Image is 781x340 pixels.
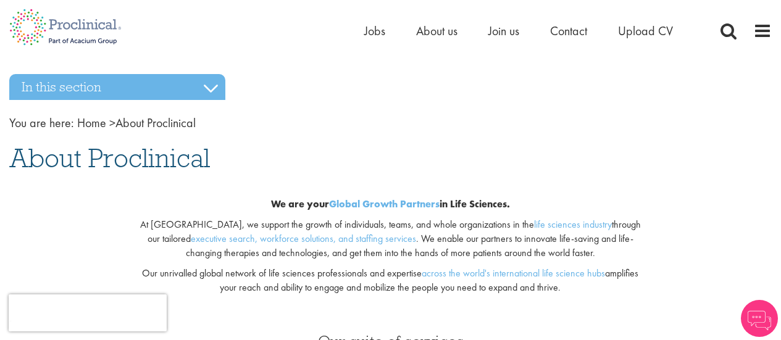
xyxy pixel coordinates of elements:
[550,23,587,39] a: Contact
[9,115,74,131] span: You are here:
[329,197,440,210] a: Global Growth Partners
[741,300,778,337] img: Chatbot
[618,23,673,39] a: Upload CV
[77,115,196,131] span: About Proclinical
[488,23,519,39] a: Join us
[140,218,641,260] p: At [GEOGRAPHIC_DATA], we support the growth of individuals, teams, and whole organizations in the...
[271,197,510,210] b: We are your in Life Sciences.
[109,115,115,131] span: >
[9,294,167,331] iframe: reCAPTCHA
[77,115,106,131] a: breadcrumb link to Home
[534,218,612,231] a: life sciences industry
[140,267,641,295] p: Our unrivalled global network of life sciences professionals and expertise amplifies your reach a...
[9,74,225,100] h3: In this section
[9,141,210,175] span: About Proclinical
[422,267,605,280] a: across the world's international life science hubs
[416,23,457,39] a: About us
[191,232,416,245] a: executive search, workforce solutions, and staffing services
[364,23,385,39] a: Jobs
